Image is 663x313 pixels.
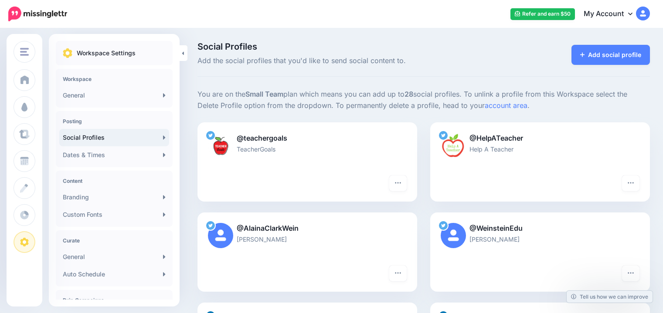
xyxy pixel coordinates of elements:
[208,234,407,244] p: [PERSON_NAME]
[77,48,136,58] p: Workspace Settings
[567,291,653,303] a: Tell us how we can improve
[208,223,407,234] p: @AlainaClarkWein
[441,223,466,248] img: user_default_image.png
[63,237,166,244] h4: Curate
[571,45,650,65] a: Add social profile
[63,178,166,184] h4: Content
[59,266,169,283] a: Auto Schedule
[59,129,169,146] a: Social Profiles
[405,90,413,98] b: 28
[441,223,639,234] p: @WeinsteinEdu
[59,146,169,164] a: Dates & Times
[441,234,639,244] p: [PERSON_NAME]
[197,42,495,51] span: Social Profiles
[8,7,67,21] img: Missinglettr
[208,144,407,154] p: TeacherGoals
[208,223,233,248] img: user_default_image.png
[59,188,169,206] a: Branding
[59,87,169,104] a: General
[63,76,166,82] h4: Workspace
[63,118,166,125] h4: Posting
[59,248,169,266] a: General
[63,297,166,303] h4: Drip Campaigns
[575,3,650,25] a: My Account
[245,90,283,98] b: Small Team
[441,133,639,144] p: @HelpATeacher
[510,8,575,20] a: Refer and earn $50
[441,144,639,154] p: Help A Teacher
[441,133,466,158] img: D-Wa6veX-76517.jpg
[197,89,650,111] p: You are on the plan which means you can add up to social profiles. To unlink a profile from this ...
[208,133,233,158] img: vQx29kpF-61327.jpg
[59,206,169,223] a: Custom Fonts
[197,55,495,67] span: Add the social profiles that you'd like to send social content to.
[208,133,407,144] p: @teachergoals
[63,48,72,58] img: settings.png
[485,101,527,110] a: account area
[20,48,29,56] img: menu.png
